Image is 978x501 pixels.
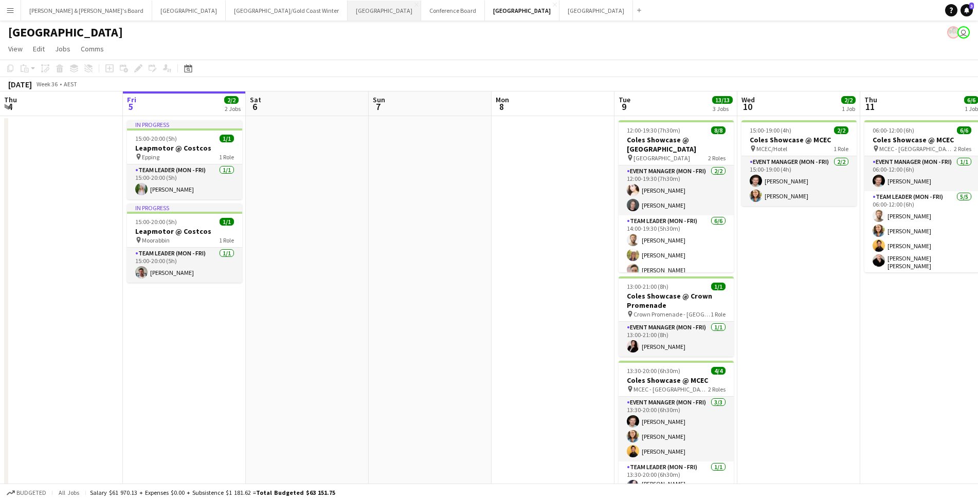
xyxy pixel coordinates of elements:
[127,203,242,283] div: In progress15:00-20:00 (5h)1/1Leapmotor @ Costcos Moorabbin1 RoleTeam Leader (Mon - Fri)1/115:00-...
[961,4,973,16] a: 3
[421,1,485,21] button: Conference Board
[220,218,234,226] span: 1/1
[496,95,509,104] span: Mon
[21,1,152,21] button: [PERSON_NAME] & [PERSON_NAME]'s Board
[619,95,630,104] span: Tue
[864,95,877,104] span: Thu
[708,385,726,393] span: 2 Roles
[957,126,971,134] span: 6/6
[834,145,848,153] span: 1 Role
[954,145,971,153] span: 2 Roles
[741,156,857,206] app-card-role: Event Manager (Mon - Fri)2/215:00-19:00 (4h)[PERSON_NAME][PERSON_NAME]
[29,42,49,55] a: Edit
[619,165,734,215] app-card-role: Event Manager (Mon - Fri)2/212:00-19:30 (7h30m)[PERSON_NAME][PERSON_NAME]
[957,26,970,39] app-user-avatar: James Millard
[77,42,108,55] a: Comms
[3,101,17,113] span: 4
[127,227,242,236] h3: Leapmotor @ Costcos
[619,120,734,272] app-job-card: 12:00-19:30 (7h30m)8/8Coles Showcase @ [GEOGRAPHIC_DATA] [GEOGRAPHIC_DATA]2 RolesEvent Manager (M...
[741,120,857,206] app-job-card: 15:00-19:00 (4h)2/2Coles Showcase @ MCEC MCEC/Hotel1 RoleEvent Manager (Mon - Fri)2/215:00-19:00 ...
[969,3,974,9] span: 3
[127,95,136,104] span: Fri
[33,44,45,53] span: Edit
[842,105,855,113] div: 1 Job
[135,218,177,226] span: 15:00-20:00 (5h)
[619,291,734,310] h3: Coles Showcase @ Crown Promenade
[373,95,385,104] span: Sun
[559,1,633,21] button: [GEOGRAPHIC_DATA]
[34,80,60,88] span: Week 36
[248,101,261,113] span: 6
[224,96,239,104] span: 2/2
[220,135,234,142] span: 1/1
[712,96,733,104] span: 13/13
[494,101,509,113] span: 8
[8,25,123,40] h1: [GEOGRAPHIC_DATA]
[617,101,630,113] span: 9
[127,143,242,153] h3: Leapmotor @ Costcos
[619,461,734,499] app-card-role: Team Leader (Mon - Fri)1/113:30-20:00 (6h30m)[PERSON_NAME] [PERSON_NAME]
[57,489,81,496] span: All jobs
[756,145,787,153] span: MCEC/Hotel
[619,376,734,385] h3: Coles Showcase @ MCEC
[219,153,234,161] span: 1 Role
[226,1,348,21] button: [GEOGRAPHIC_DATA]/Gold Coast Winter
[619,361,734,499] app-job-card: 13:30-20:00 (6h30m)4/4Coles Showcase @ MCEC MCEC - [GEOGRAPHIC_DATA]2 RolesEvent Manager (Mon - F...
[633,310,711,318] span: Crown Promenade - [GEOGRAPHIC_DATA]
[619,397,734,461] app-card-role: Event Manager (Mon - Fri)3/313:30-20:00 (6h30m)[PERSON_NAME][PERSON_NAME][PERSON_NAME]
[250,95,261,104] span: Sat
[256,489,335,496] span: Total Budgeted $63 151.75
[633,385,708,393] span: MCEC - [GEOGRAPHIC_DATA]
[619,276,734,357] app-job-card: 13:00-21:00 (8h)1/1Coles Showcase @ Crown Promenade Crown Promenade - [GEOGRAPHIC_DATA]1 RoleEven...
[8,79,32,89] div: [DATE]
[371,101,385,113] span: 7
[348,1,421,21] button: [GEOGRAPHIC_DATA]
[633,154,690,162] span: [GEOGRAPHIC_DATA]
[873,126,914,134] span: 06:00-12:00 (6h)
[750,126,791,134] span: 15:00-19:00 (4h)
[834,126,848,134] span: 2/2
[127,120,242,128] div: In progress
[741,135,857,144] h3: Coles Showcase @ MCEC
[619,322,734,357] app-card-role: Event Manager (Mon - Fri)1/113:00-21:00 (8h)[PERSON_NAME]
[55,44,70,53] span: Jobs
[711,283,726,290] span: 1/1
[711,126,726,134] span: 8/8
[81,44,104,53] span: Comms
[627,283,668,290] span: 13:00-21:00 (8h)
[90,489,335,496] div: Salary $61 970.13 + Expenses $0.00 + Subsistence $1 181.62 =
[127,248,242,283] app-card-role: Team Leader (Mon - Fri)1/115:00-20:00 (5h)[PERSON_NAME]
[127,164,242,199] app-card-role: Team Leader (Mon - Fri)1/115:00-20:00 (5h)[PERSON_NAME]
[4,95,17,104] span: Thu
[219,236,234,244] span: 1 Role
[127,120,242,199] app-job-card: In progress15:00-20:00 (5h)1/1Leapmotor @ Costcos Epping1 RoleTeam Leader (Mon - Fri)1/115:00-20:...
[711,310,726,318] span: 1 Role
[841,96,856,104] span: 2/2
[64,80,77,88] div: AEST
[619,215,734,325] app-card-role: Team Leader (Mon - Fri)6/614:00-19:30 (5h30m)[PERSON_NAME][PERSON_NAME][PERSON_NAME]
[965,105,978,113] div: 1 Job
[627,126,680,134] span: 12:00-19:30 (7h30m)
[713,105,732,113] div: 3 Jobs
[142,153,159,161] span: Epping
[879,145,954,153] span: MCEC - [GEOGRAPHIC_DATA]
[711,367,726,375] span: 4/4
[740,101,755,113] span: 10
[135,135,177,142] span: 15:00-20:00 (5h)
[741,95,755,104] span: Wed
[152,1,226,21] button: [GEOGRAPHIC_DATA]
[142,236,170,244] span: Moorabbin
[619,135,734,154] h3: Coles Showcase @ [GEOGRAPHIC_DATA]
[16,489,46,496] span: Budgeted
[8,44,23,53] span: View
[225,105,241,113] div: 2 Jobs
[947,26,959,39] app-user-avatar: Arrence Torres
[4,42,27,55] a: View
[5,487,48,498] button: Budgeted
[125,101,136,113] span: 5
